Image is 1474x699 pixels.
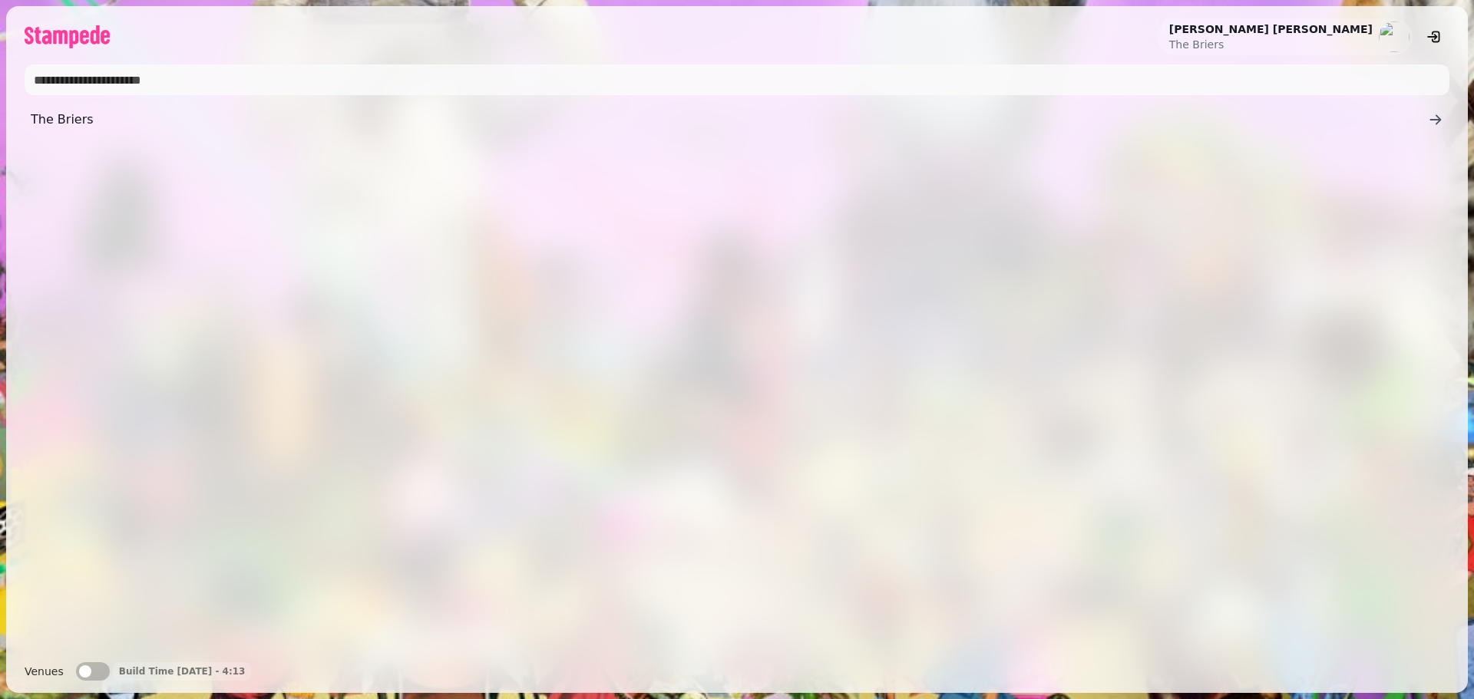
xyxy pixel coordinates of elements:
[25,104,1449,135] a: The Briers
[25,662,64,681] label: Venues
[1419,21,1449,52] button: logout
[1379,21,1410,52] img: aHR0cHM6Ly93d3cuZ3JhdmF0YXIuY29tL2F2YXRhci9lNjJkZDhjZjFmMmVkM2Y4MzA5ZjlmODM0YmVhM2Y5Zj9zPTE1MCZkP...
[1169,37,1373,52] p: The Briers
[31,110,1428,129] span: The Briers
[25,25,110,48] img: logo
[119,665,246,678] p: Build Time [DATE] - 4:13
[1169,21,1373,37] h2: [PERSON_NAME] [PERSON_NAME]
